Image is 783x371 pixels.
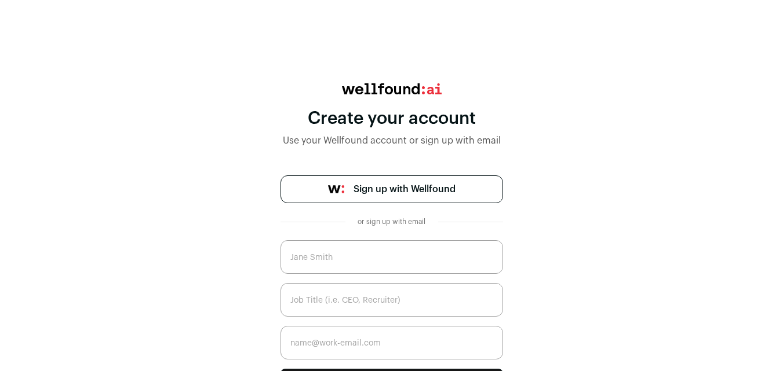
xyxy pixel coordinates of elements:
[281,108,503,129] div: Create your account
[281,283,503,317] input: Job Title (i.e. CEO, Recruiter)
[342,83,442,94] img: wellfound:ai
[355,217,429,226] div: or sign up with email
[328,185,344,193] img: wellfound-symbol-flush-black-fb3c872781a75f747ccb3a119075da62bfe97bd399995f84a933054e44a575c4.png
[354,182,456,196] span: Sign up with Wellfound
[281,175,503,203] a: Sign up with Wellfound
[281,134,503,148] div: Use your Wellfound account or sign up with email
[281,326,503,359] input: name@work-email.com
[281,240,503,274] input: Jane Smith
